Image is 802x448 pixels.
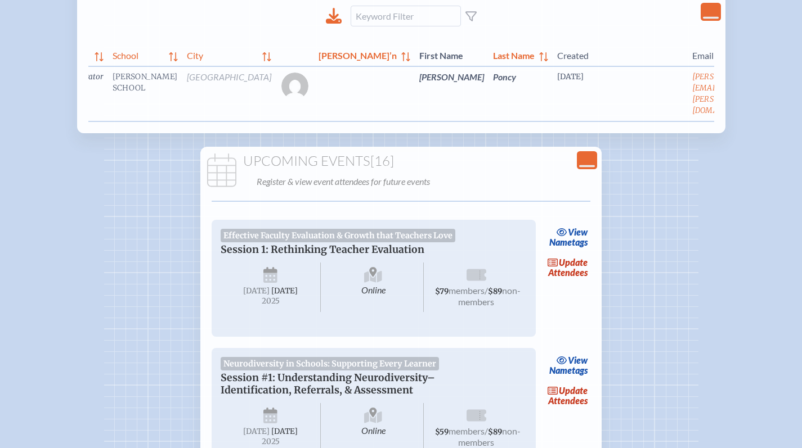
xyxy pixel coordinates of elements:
span: [DATE] [243,286,270,296]
p: Register & view event attendees for future events [257,174,595,189]
div: Download to CSV [326,8,342,24]
span: Effective Faculty Evaluation & Growth that Teachers Love [221,229,456,242]
h1: Upcoming Events [205,153,598,169]
span: Session 1: Rethinking Teacher Evaluation [221,243,424,256]
span: members [449,285,485,296]
a: updateAttendees [545,383,591,409]
span: 2025 [230,437,312,446]
a: [PERSON_NAME][EMAIL_ADDRESS][PERSON_NAME][DOMAIN_NAME] [692,72,758,115]
span: Online [323,263,424,312]
span: First Name [419,48,484,61]
span: $59 [435,427,449,437]
td: [PERSON_NAME] School [108,66,182,121]
a: viewNametags [546,352,591,378]
span: update [559,257,588,268]
td: [DATE] [553,66,688,121]
span: Email [692,48,758,61]
span: [DATE] [271,427,298,436]
a: updateAttendees [545,255,591,280]
span: [DATE] [243,427,270,436]
td: [PERSON_NAME] [415,66,489,121]
td: Poncy [489,66,553,121]
input: Keyword Filter [351,6,461,26]
span: Neurodiversity in Schools: Supporting Every Learner [221,357,440,370]
span: non-members [458,285,521,307]
td: [GEOGRAPHIC_DATA] [182,66,276,121]
span: School [113,48,164,61]
span: Last Name [493,48,535,61]
span: view [568,227,588,237]
span: members [449,426,485,436]
span: [16] [370,152,394,169]
img: Gravatar [281,73,308,99]
span: Created [557,48,683,61]
span: City [187,48,258,61]
span: / [485,285,488,296]
span: view [568,355,588,365]
span: 2025 [230,297,312,305]
span: $89 [488,427,502,437]
span: update [559,385,588,396]
span: [PERSON_NAME]’n [319,48,397,61]
span: $79 [435,287,449,296]
span: [DATE] [271,286,298,296]
a: viewNametags [546,224,591,250]
span: non-members [458,426,521,447]
span: Session #1: Understanding Neurodiversity–Identification, Referrals, & Assessment [221,372,435,396]
span: / [485,426,488,436]
span: $89 [488,287,502,296]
